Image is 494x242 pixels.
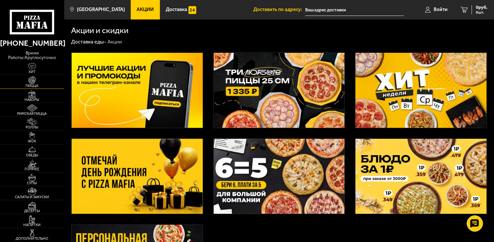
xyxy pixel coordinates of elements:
[305,4,404,16] span: проспект Космонавтов, 23к3
[253,7,305,12] span: Доставить по адресу:
[305,4,404,16] input: Ваш адрес доставки
[434,7,448,12] span: Войти
[107,39,122,45] div: Акции
[476,5,488,10] span: 0 руб.
[71,26,128,34] h1: Акции и скидки
[77,7,125,12] span: [GEOGRAPHIC_DATA]
[166,7,187,12] span: Доставка
[137,7,154,12] span: Акции
[71,39,106,45] a: Доставка еды-
[476,10,488,14] span: 0 шт.
[188,6,196,14] img: 15daf4d41897b9f0e9f617042186c801.svg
